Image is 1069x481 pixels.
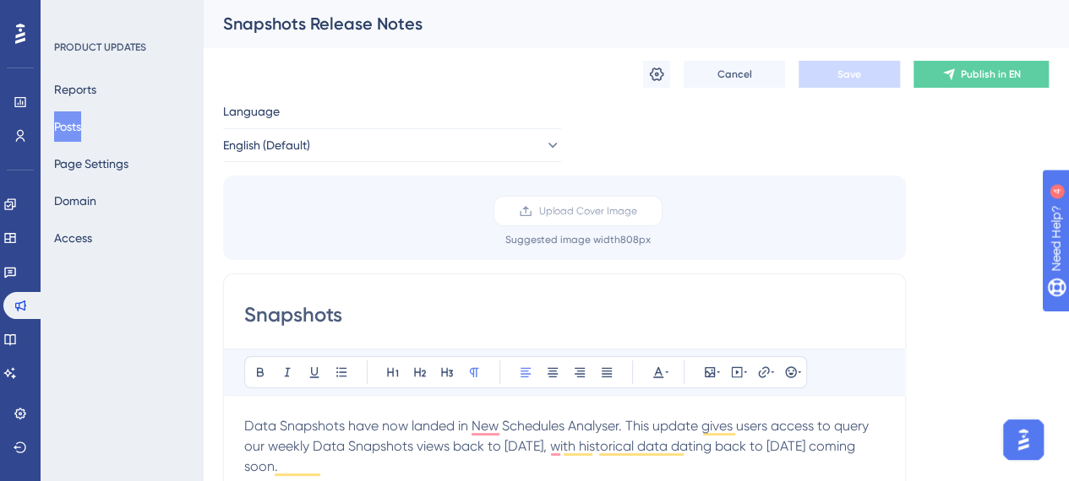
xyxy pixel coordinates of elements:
input: Post Title [244,301,885,328]
span: Cancel [717,68,752,81]
button: Publish in EN [914,61,1049,88]
span: Publish in EN [961,68,1021,81]
button: Posts [54,111,81,142]
button: Cancel [684,61,785,88]
iframe: UserGuiding AI Assistant Launcher [998,414,1049,465]
div: Suggested image width 808 px [505,233,651,246]
span: English (Default) [223,135,310,155]
button: Access [54,223,92,253]
button: English (Default) [223,128,561,162]
span: Language [223,101,280,122]
button: Save [799,61,900,88]
button: Reports [54,74,96,105]
button: Page Settings [54,149,128,179]
span: Upload Cover Image [539,204,637,218]
button: Domain [54,186,96,216]
div: 4 [117,8,123,22]
span: Data Snapshots have now landed in New Schedules Analyser. This update gives users access to query... [244,418,872,474]
span: Need Help? [40,4,106,24]
div: Snapshots Release Notes [223,12,1006,35]
span: Save [837,68,861,81]
div: PRODUCT UPDATES [54,41,146,54]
